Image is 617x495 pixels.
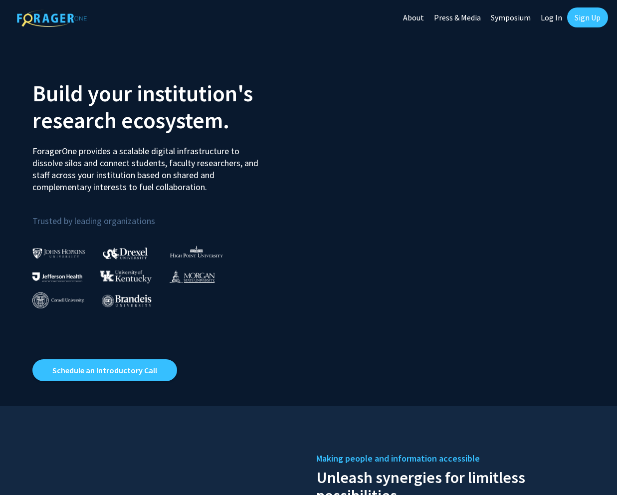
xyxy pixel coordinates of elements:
[170,246,223,257] img: High Point University
[32,80,301,134] h2: Build your institution's research ecosystem.
[169,270,215,283] img: Morgan State University
[32,272,82,282] img: Thomas Jefferson University
[32,248,85,258] img: Johns Hopkins University
[17,9,87,27] img: ForagerOne Logo
[100,270,152,283] img: University of Kentucky
[103,247,148,259] img: Drexel University
[32,359,177,381] a: Opens in a new tab
[316,451,601,466] h5: Making people and information accessible
[32,292,84,309] img: Cornell University
[567,7,608,27] a: Sign Up
[32,201,301,229] p: Trusted by leading organizations
[32,138,269,193] p: ForagerOne provides a scalable digital infrastructure to dissolve silos and connect students, fac...
[102,294,152,307] img: Brandeis University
